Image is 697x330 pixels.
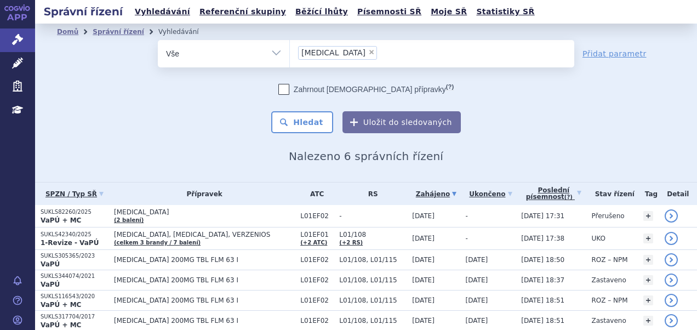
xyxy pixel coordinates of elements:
span: ROZ – NPM [591,256,627,264]
strong: 1-Revize - VaPÚ [41,239,99,247]
th: ATC [295,183,334,205]
a: (2 balení) [114,217,144,223]
p: SUKLS116543/2020 [41,293,108,300]
li: Vyhledávání [158,24,213,40]
a: Statistiky SŘ [473,4,538,19]
a: (+2 RS) [339,240,363,246]
span: [DATE] [466,276,488,284]
span: × [368,49,375,55]
span: [DATE] [412,276,435,284]
a: Zahájeno [412,186,460,202]
a: detail [665,274,678,287]
strong: VaPÚ + MC [41,217,81,224]
span: [DATE] 18:51 [521,317,564,325]
a: (+2 ATC) [300,240,327,246]
a: + [643,255,653,265]
input: [MEDICAL_DATA] [380,45,386,59]
p: SUKLS42340/2025 [41,231,108,238]
span: L01EF01 [300,231,334,238]
p: SUKLS305365/2023 [41,252,108,260]
th: Stav řízení [586,183,638,205]
a: detail [665,253,678,266]
a: + [643,234,653,243]
a: Přidat parametr [582,48,647,59]
span: L01/108, L01/115 [339,297,407,304]
p: SUKLS82260/2025 [41,208,108,216]
a: Poslednípísemnost(?) [521,183,586,205]
strong: VaPÚ [41,281,60,288]
a: + [643,316,653,326]
p: SUKLS344074/2021 [41,272,108,280]
span: Zastaveno [591,276,626,284]
a: Běžící lhůty [292,4,351,19]
th: Tag [638,183,659,205]
a: detail [665,314,678,327]
span: [MEDICAL_DATA] [301,49,365,56]
span: [DATE] 18:37 [521,276,564,284]
h2: Správní řízení [35,4,132,19]
a: + [643,275,653,285]
span: [DATE] [466,297,488,304]
a: detail [665,209,678,223]
span: [DATE] 17:31 [521,212,564,220]
span: - [466,235,468,242]
strong: VaPÚ + MC [41,301,81,309]
span: [MEDICAL_DATA] 200MG TBL FLM 63 I [114,297,295,304]
span: [DATE] [412,256,435,264]
span: [DATE] [412,235,435,242]
span: [DATE] 18:51 [521,297,564,304]
a: SPZN / Typ SŘ [41,186,108,202]
th: RS [334,183,407,205]
span: L01EF02 [300,256,334,264]
a: Písemnosti SŘ [354,4,425,19]
span: [DATE] 18:50 [521,256,564,264]
a: Ukončeno [466,186,516,202]
span: [DATE] [466,256,488,264]
span: L01/108, L01/115 [339,276,407,284]
abbr: (?) [446,83,454,90]
span: L01/108 [339,231,407,238]
span: [DATE] [412,317,435,325]
span: [DATE] [412,212,435,220]
span: - [339,212,407,220]
a: (celkem 3 brandy / 7 balení) [114,240,201,246]
button: Uložit do sledovaných [342,111,461,133]
span: [DATE] [466,317,488,325]
span: [MEDICAL_DATA] [114,208,295,216]
span: ROZ – NPM [591,297,627,304]
span: Nalezeno 6 správních řízení [289,150,443,163]
span: [MEDICAL_DATA] 200MG TBL FLM 63 I [114,276,295,284]
span: [MEDICAL_DATA], [MEDICAL_DATA], VERZENIOS [114,231,295,238]
a: Domů [57,28,78,36]
a: Referenční skupiny [196,4,289,19]
span: UKO [591,235,605,242]
span: L01EF02 [300,297,334,304]
strong: VaPÚ [41,260,60,268]
a: Moje SŘ [427,4,470,19]
span: Přerušeno [591,212,624,220]
th: Přípravek [108,183,295,205]
a: + [643,211,653,221]
span: L01/108, L01/115 [339,317,407,325]
span: Zastaveno [591,317,626,325]
span: L01EF02 [300,276,334,284]
a: detail [665,294,678,307]
span: L01/108, L01/115 [339,256,407,264]
a: Vyhledávání [132,4,193,19]
span: [DATE] [412,297,435,304]
span: L01EF02 [300,212,334,220]
span: [DATE] 17:38 [521,235,564,242]
a: + [643,295,653,305]
span: [MEDICAL_DATA] 200MG TBL FLM 63 I [114,256,295,264]
a: detail [665,232,678,245]
p: SUKLS317704/2017 [41,313,108,321]
label: Zahrnout [DEMOGRAPHIC_DATA] přípravky [278,84,454,95]
span: [MEDICAL_DATA] 200MG TBL FLM 63 I [114,317,295,325]
th: Detail [659,183,697,205]
abbr: (?) [564,194,573,201]
strong: VaPÚ + MC [41,321,81,329]
button: Hledat [271,111,333,133]
span: L01EF02 [300,317,334,325]
a: Správní řízení [93,28,144,36]
span: - [466,212,468,220]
